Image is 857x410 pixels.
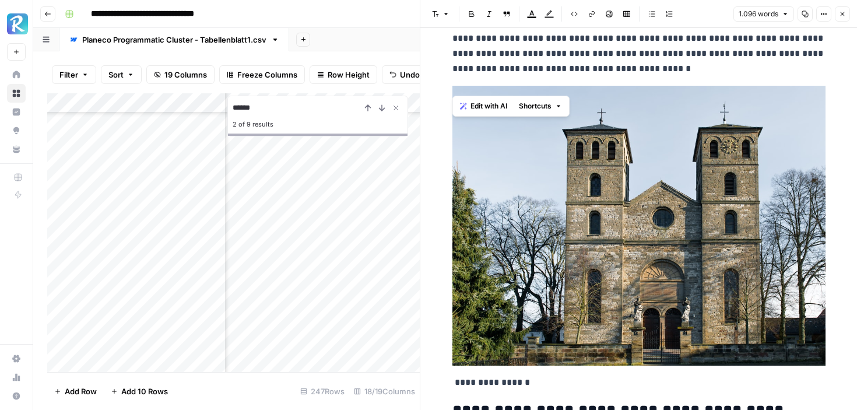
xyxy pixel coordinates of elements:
[7,9,26,38] button: Workspace: Radyant
[237,69,297,80] span: Freeze Columns
[739,9,778,19] span: 1.096 words
[514,99,567,114] button: Shortcuts
[733,6,794,22] button: 1.096 words
[7,84,26,103] a: Browse
[59,69,78,80] span: Filter
[7,387,26,405] button: Help + Support
[146,65,215,84] button: 19 Columns
[361,101,375,115] button: Previous Result
[310,65,377,84] button: Row Height
[470,101,507,111] span: Edit with AI
[233,117,403,131] div: 2 of 9 results
[82,34,266,45] div: Planeco Programmatic Cluster - Tabellenblatt1.csv
[400,69,420,80] span: Undo
[7,140,26,159] a: Your Data
[65,386,97,397] span: Add Row
[455,99,512,114] button: Edit with AI
[382,65,427,84] button: Undo
[47,382,104,401] button: Add Row
[164,69,207,80] span: 19 Columns
[108,69,124,80] span: Sort
[52,65,96,84] button: Filter
[121,386,168,397] span: Add 10 Rows
[7,368,26,387] a: Usage
[7,65,26,84] a: Home
[219,65,305,84] button: Freeze Columns
[349,382,420,401] div: 18/19 Columns
[7,103,26,121] a: Insights
[101,65,142,84] button: Sort
[7,13,28,34] img: Radyant Logo
[375,101,389,115] button: Next Result
[519,101,552,111] span: Shortcuts
[7,349,26,368] a: Settings
[328,69,370,80] span: Row Height
[7,121,26,140] a: Opportunities
[59,28,289,51] a: Planeco Programmatic Cluster - Tabellenblatt1.csv
[389,101,403,115] button: Close Search
[104,382,175,401] button: Add 10 Rows
[296,382,349,401] div: 247 Rows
